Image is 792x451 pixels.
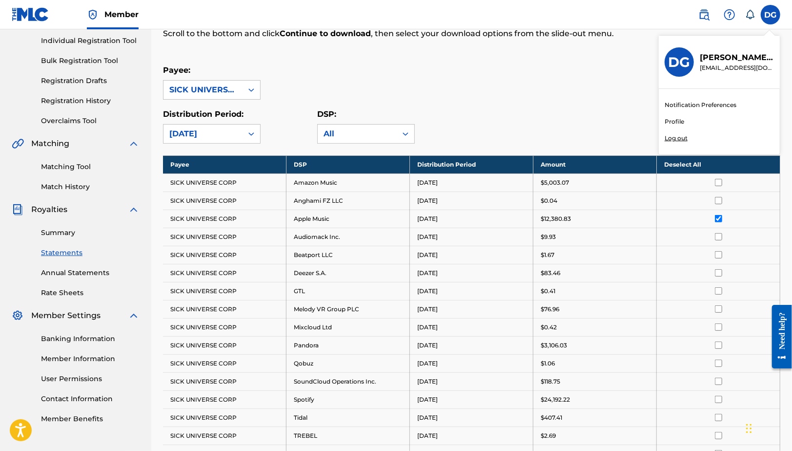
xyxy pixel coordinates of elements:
[41,394,140,404] a: Contact Information
[31,204,67,215] span: Royalties
[286,210,410,228] td: Apple Music
[745,10,755,20] div: Notifications
[324,128,391,140] div: All
[410,427,533,445] td: [DATE]
[12,7,49,21] img: MLC Logo
[410,336,533,354] td: [DATE]
[541,323,557,332] p: $0.42
[286,354,410,372] td: Qobuz
[700,64,774,72] p: business@sickickmusic.com
[286,390,410,408] td: Spotify
[41,354,140,364] a: Member Information
[541,269,560,278] p: $83.46
[41,288,140,298] a: Rate Sheets
[41,36,140,46] a: Individual Registration Tool
[163,173,286,192] td: SICK UNIVERSE CORP
[163,28,638,40] p: Scroll to the bottom and click , then select your download options from the slide-out menu.
[286,246,410,264] td: Beatport LLC
[163,210,286,228] td: SICK UNIVERSE CORP
[128,204,140,215] img: expand
[41,162,140,172] a: Matching Tool
[286,192,410,210] td: Anghami FZ LLC
[286,282,410,300] td: GTL
[163,155,286,173] th: Payee
[163,65,190,75] label: Payee:
[724,9,735,21] img: help
[286,336,410,354] td: Pandora
[163,264,286,282] td: SICK UNIVERSE CORP
[410,246,533,264] td: [DATE]
[104,9,139,20] span: Member
[286,264,410,282] td: Deezer S.A.
[410,282,533,300] td: [DATE]
[746,414,752,443] div: Drag
[410,228,533,246] td: [DATE]
[541,178,569,187] p: $5,003.07
[128,310,140,322] img: expand
[541,431,556,440] p: $2.69
[698,9,710,21] img: search
[41,228,140,238] a: Summary
[286,173,410,192] td: Amazon Music
[280,29,371,38] strong: Continue to download
[410,155,533,173] th: Distribution Period
[286,427,410,445] td: TREBEL
[541,377,560,386] p: $118.75
[286,318,410,336] td: Mixcloud Ltd
[12,204,23,215] img: Royalties
[410,192,533,210] td: [DATE]
[541,341,567,350] p: $3,106.03
[163,109,244,119] label: Distribution Period:
[694,5,714,24] a: Public Search
[541,359,555,368] p: $1.06
[410,300,533,318] td: [DATE]
[765,298,792,376] iframe: Resource Center
[541,233,556,241] p: $9.93
[163,372,286,390] td: SICK UNIVERSE CORP
[410,408,533,427] td: [DATE]
[41,414,140,424] a: Member Benefits
[743,404,792,451] div: Chat Widget
[31,138,69,150] span: Matching
[541,287,555,296] p: $0.41
[169,84,237,96] div: SICK UNIVERSE CORP
[541,196,557,205] p: $0.04
[169,128,237,140] div: [DATE]
[41,268,140,278] a: Annual Statements
[163,318,286,336] td: SICK UNIVERSE CORP
[665,117,684,126] a: Profile
[163,427,286,445] td: SICK UNIVERSE CORP
[41,334,140,344] a: Banking Information
[41,374,140,384] a: User Permissions
[163,300,286,318] td: SICK UNIVERSE CORP
[286,372,410,390] td: SoundCloud Operations Inc.
[317,109,336,119] label: DSP:
[41,56,140,66] a: Bulk Registration Tool
[410,372,533,390] td: [DATE]
[410,210,533,228] td: [DATE]
[533,155,657,173] th: Amount
[410,318,533,336] td: [DATE]
[128,138,140,150] img: expand
[163,246,286,264] td: SICK UNIVERSE CORP
[41,116,140,126] a: Overclaims Tool
[12,138,24,150] img: Matching
[410,354,533,372] td: [DATE]
[163,408,286,427] td: SICK UNIVERSE CORP
[410,390,533,408] td: [DATE]
[541,395,570,404] p: $24,192.22
[163,390,286,408] td: SICK UNIVERSE CORP
[541,215,571,223] p: $12,380.83
[665,101,736,109] a: Notification Preferences
[669,54,690,71] h3: DG
[700,52,774,64] p: Dan G
[41,76,140,86] a: Registration Drafts
[41,96,140,106] a: Registration History
[12,310,23,322] img: Member Settings
[541,305,559,314] p: $76.96
[541,413,562,422] p: $407.41
[761,5,780,24] div: User Menu
[286,300,410,318] td: Melody VR Group PLC
[163,192,286,210] td: SICK UNIVERSE CORP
